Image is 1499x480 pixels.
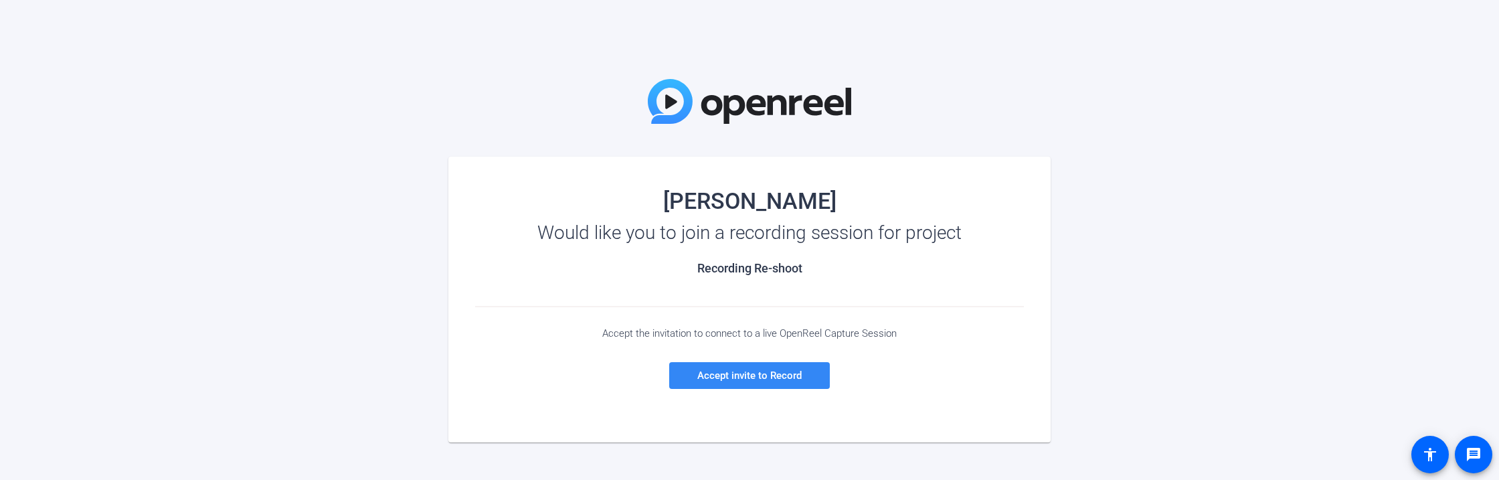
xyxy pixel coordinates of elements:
[475,327,1024,339] div: Accept the invitation to connect to a live OpenReel Capture Session
[475,190,1024,212] div: [PERSON_NAME]
[669,362,830,389] a: Accept invite to Record
[1466,447,1482,463] mat-icon: message
[648,79,851,124] img: OpenReel Logo
[475,222,1024,244] div: Would like you to join a recording session for project
[475,261,1024,276] h2: Recording Re-shoot
[697,370,802,382] span: Accept invite to Record
[1422,447,1438,463] mat-icon: accessibility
